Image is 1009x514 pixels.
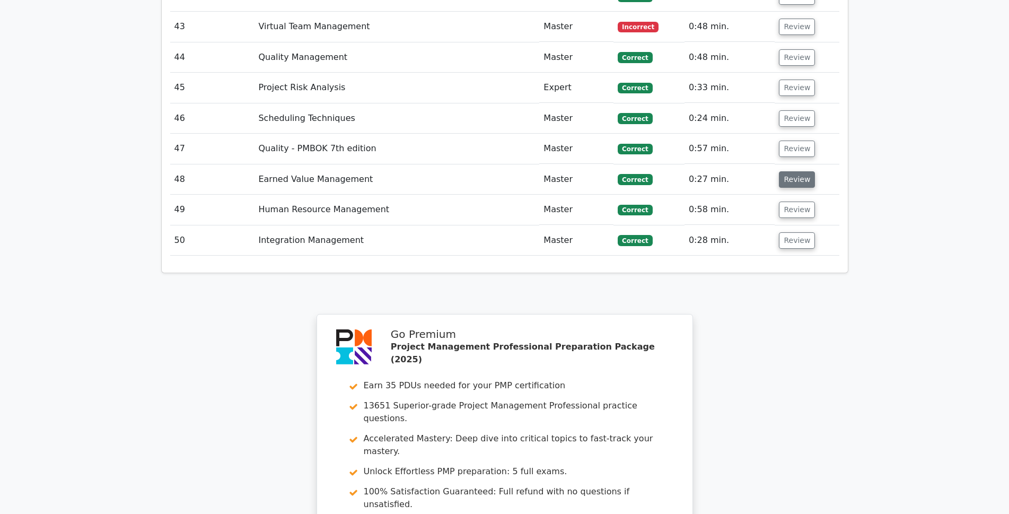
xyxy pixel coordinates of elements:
[685,73,775,103] td: 0:33 min.
[618,52,652,63] span: Correct
[685,195,775,225] td: 0:58 min.
[254,103,539,134] td: Scheduling Techniques
[618,144,652,154] span: Correct
[170,134,255,164] td: 47
[254,195,539,225] td: Human Resource Management
[618,83,652,93] span: Correct
[170,12,255,42] td: 43
[539,42,613,73] td: Master
[539,134,613,164] td: Master
[779,171,815,188] button: Review
[685,164,775,195] td: 0:27 min.
[539,225,613,256] td: Master
[539,195,613,225] td: Master
[170,42,255,73] td: 44
[685,225,775,256] td: 0:28 min.
[779,202,815,218] button: Review
[539,73,613,103] td: Expert
[618,174,652,185] span: Correct
[618,235,652,246] span: Correct
[685,42,775,73] td: 0:48 min.
[685,134,775,164] td: 0:57 min.
[779,232,815,249] button: Review
[254,73,539,103] td: Project Risk Analysis
[254,225,539,256] td: Integration Management
[779,110,815,127] button: Review
[539,12,613,42] td: Master
[170,103,255,134] td: 46
[539,164,613,195] td: Master
[685,12,775,42] td: 0:48 min.
[618,22,659,32] span: Incorrect
[170,225,255,256] td: 50
[779,80,815,96] button: Review
[779,49,815,66] button: Review
[539,103,613,134] td: Master
[254,134,539,164] td: Quality - PMBOK 7th edition
[779,19,815,35] button: Review
[779,141,815,157] button: Review
[618,205,652,215] span: Correct
[254,12,539,42] td: Virtual Team Management
[170,73,255,103] td: 45
[618,113,652,124] span: Correct
[254,164,539,195] td: Earned Value Management
[685,103,775,134] td: 0:24 min.
[254,42,539,73] td: Quality Management
[170,164,255,195] td: 48
[170,195,255,225] td: 49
